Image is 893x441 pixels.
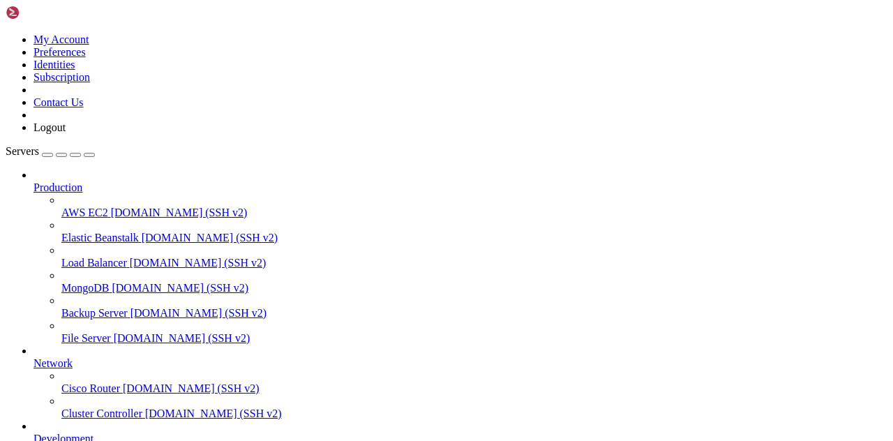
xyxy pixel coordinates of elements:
[33,33,89,45] a: My Account
[61,307,128,319] span: Backup Server
[61,232,139,244] span: Elastic Beanstalk
[61,320,887,345] li: File Server [DOMAIN_NAME] (SSH v2)
[33,181,887,194] a: Production
[33,357,73,369] span: Network
[123,382,260,394] span: [DOMAIN_NAME] (SSH v2)
[33,46,86,58] a: Preferences
[6,6,86,20] img: Shellngn
[61,257,127,269] span: Load Balancer
[33,121,66,133] a: Logout
[130,257,267,269] span: [DOMAIN_NAME] (SSH v2)
[111,207,248,218] span: [DOMAIN_NAME] (SSH v2)
[61,282,109,294] span: MongoDB
[61,307,887,320] a: Backup Server [DOMAIN_NAME] (SSH v2)
[61,232,887,244] a: Elastic Beanstalk [DOMAIN_NAME] (SSH v2)
[61,219,887,244] li: Elastic Beanstalk [DOMAIN_NAME] (SSH v2)
[61,269,887,294] li: MongoDB [DOMAIN_NAME] (SSH v2)
[61,395,887,420] li: Cluster Controller [DOMAIN_NAME] (SSH v2)
[61,207,887,219] a: AWS EC2 [DOMAIN_NAME] (SSH v2)
[33,181,82,193] span: Production
[61,294,887,320] li: Backup Server [DOMAIN_NAME] (SSH v2)
[61,382,887,395] a: Cisco Router [DOMAIN_NAME] (SSH v2)
[130,307,267,319] span: [DOMAIN_NAME] (SSH v2)
[6,145,39,157] span: Servers
[142,232,278,244] span: [DOMAIN_NAME] (SSH v2)
[61,408,887,420] a: Cluster Controller [DOMAIN_NAME] (SSH v2)
[61,194,887,219] li: AWS EC2 [DOMAIN_NAME] (SSH v2)
[33,59,75,70] a: Identities
[6,145,95,157] a: Servers
[114,332,250,344] span: [DOMAIN_NAME] (SSH v2)
[61,257,887,269] a: Load Balancer [DOMAIN_NAME] (SSH v2)
[61,244,887,269] li: Load Balancer [DOMAIN_NAME] (SSH v2)
[112,282,248,294] span: [DOMAIN_NAME] (SSH v2)
[61,408,142,419] span: Cluster Controller
[61,282,887,294] a: MongoDB [DOMAIN_NAME] (SSH v2)
[145,408,282,419] span: [DOMAIN_NAME] (SSH v2)
[33,345,887,420] li: Network
[61,382,120,394] span: Cisco Router
[61,332,111,344] span: File Server
[33,169,887,345] li: Production
[33,96,84,108] a: Contact Us
[33,71,90,83] a: Subscription
[61,207,108,218] span: AWS EC2
[61,332,887,345] a: File Server [DOMAIN_NAME] (SSH v2)
[61,370,887,395] li: Cisco Router [DOMAIN_NAME] (SSH v2)
[33,357,887,370] a: Network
